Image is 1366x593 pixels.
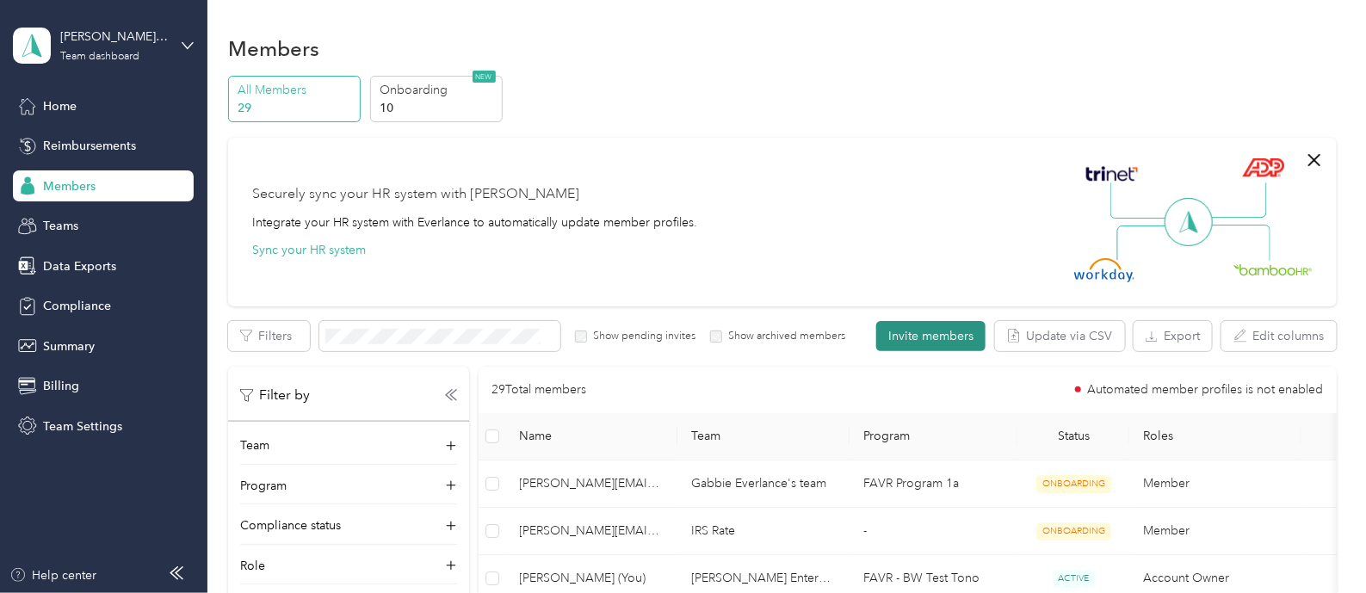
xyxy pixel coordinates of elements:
td: FAVR Program 1a [850,460,1018,508]
span: Data Exports [43,257,116,275]
td: ONBOARDING [1018,508,1130,555]
label: Show pending invites [587,329,695,344]
span: [PERSON_NAME][EMAIL_ADDRESS][DOMAIN_NAME] [520,474,664,493]
button: Edit columns [1221,321,1337,351]
img: ADP [1242,158,1284,177]
span: Billing [43,377,79,395]
div: Team dashboard [60,52,139,62]
p: 29 Total members [492,380,587,399]
p: Program [240,477,287,495]
img: Line Left Up [1110,182,1171,219]
span: NEW [473,71,496,83]
iframe: Everlance-gr Chat Button Frame [1270,497,1366,593]
span: Summary [43,337,95,355]
button: Help center [9,566,97,584]
p: 10 [380,99,497,117]
span: [PERSON_NAME][EMAIL_ADDRESS][DOMAIN_NAME] [520,522,664,540]
td: Member [1130,508,1302,555]
span: ONBOARDING [1036,475,1111,493]
span: Reimbursements [43,137,136,155]
th: Status [1017,413,1129,460]
button: Filters [228,321,310,351]
p: 29 [238,99,355,117]
p: Onboarding [380,81,497,99]
p: Team [240,436,269,454]
td: rachel+6465@everlance.com [506,508,678,555]
img: Workday [1074,258,1134,282]
th: Roles [1129,413,1301,460]
p: Compliance status [240,516,341,534]
img: Line Left Down [1116,225,1177,260]
th: Name [505,413,677,460]
span: ACTIVE [1053,570,1096,588]
span: [PERSON_NAME] (You) [520,569,664,588]
span: Name [519,429,664,443]
span: Compliance [43,297,111,315]
button: Update via CSV [995,321,1125,351]
div: Securely sync your HR system with [PERSON_NAME] [252,184,579,205]
span: Teams [43,217,78,235]
p: Role [240,557,265,575]
button: Sync your HR system [252,241,366,259]
div: [PERSON_NAME] Enterprises [60,28,168,46]
div: Integrate your HR system with Everlance to automatically update member profiles. [252,213,697,232]
label: Show archived members [722,329,845,344]
td: Gabbie Everlance's team [678,460,850,508]
span: Home [43,97,77,115]
img: Line Right Down [1210,225,1270,262]
th: Team [677,413,850,460]
img: Trinet [1082,162,1142,186]
td: Member [1130,460,1302,508]
img: Line Right Up [1207,182,1267,219]
span: ONBOARDING [1036,522,1111,540]
span: Members [43,177,96,195]
img: BambooHR [1233,263,1313,275]
td: clark+racheltest@everlance.com [506,460,678,508]
th: Program [850,413,1017,460]
button: Invite members [876,321,986,351]
td: ONBOARDING [1018,460,1130,508]
p: All Members [238,81,355,99]
p: Filter by [240,385,310,406]
td: - [850,508,1018,555]
span: Automated member profiles is not enabled [1087,384,1323,396]
span: Team Settings [43,417,122,435]
button: Export [1134,321,1212,351]
h1: Members [228,40,319,58]
td: IRS Rate [678,508,850,555]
